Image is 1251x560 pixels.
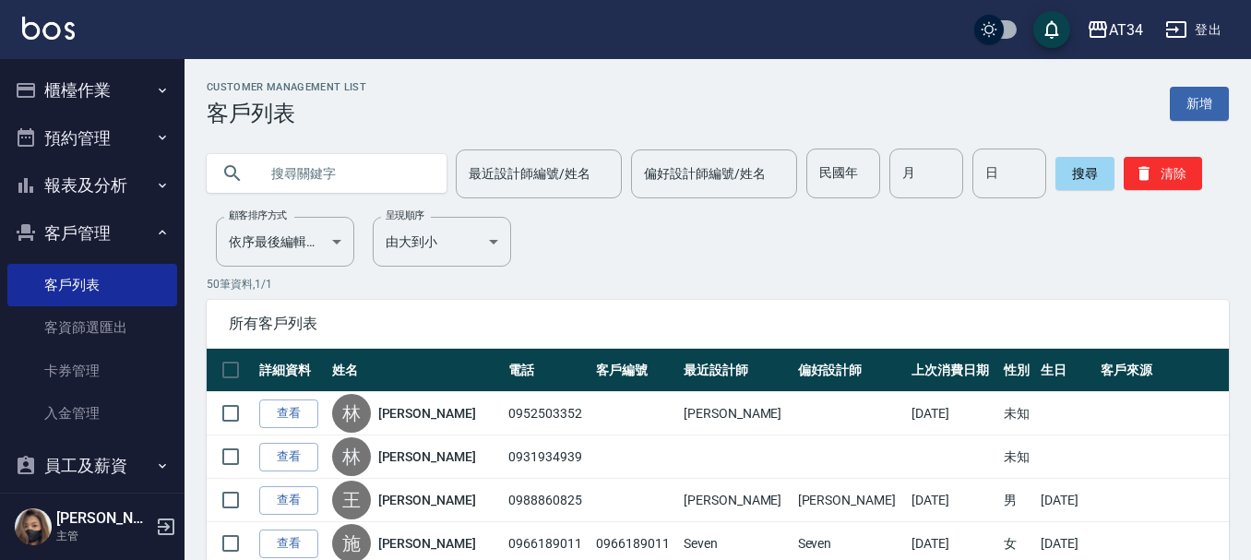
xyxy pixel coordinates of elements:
[207,101,366,126] h3: 客戶列表
[907,479,998,522] td: [DATE]
[504,392,591,435] td: 0952503352
[216,217,354,267] div: 依序最後編輯時間
[1055,157,1114,190] button: 搜尋
[1079,11,1150,49] button: AT34
[259,486,318,515] a: 查看
[1096,349,1229,392] th: 客戶來源
[259,530,318,558] a: 查看
[22,17,75,40] img: Logo
[1036,349,1096,392] th: 生日
[56,509,150,528] h5: [PERSON_NAME]
[15,508,52,545] img: Person
[332,481,371,519] div: 王
[1124,157,1202,190] button: 清除
[328,349,504,392] th: 姓名
[793,479,908,522] td: [PERSON_NAME]
[7,264,177,306] a: 客戶列表
[679,349,793,392] th: 最近設計師
[378,447,476,466] a: [PERSON_NAME]
[7,442,177,490] button: 員工及薪資
[378,491,476,509] a: [PERSON_NAME]
[229,209,287,222] label: 顧客排序方式
[332,394,371,433] div: 林
[386,209,424,222] label: 呈現順序
[7,114,177,162] button: 預約管理
[229,315,1207,333] span: 所有客戶列表
[504,349,591,392] th: 電話
[504,435,591,479] td: 0931934939
[255,349,328,392] th: 詳細資料
[378,534,476,553] a: [PERSON_NAME]
[7,392,177,435] a: 入金管理
[907,349,998,392] th: 上次消費日期
[7,161,177,209] button: 報表及分析
[207,276,1229,292] p: 50 筆資料, 1 / 1
[378,404,476,423] a: [PERSON_NAME]
[591,349,679,392] th: 客戶編號
[258,149,432,198] input: 搜尋關鍵字
[1170,87,1229,121] a: 新增
[999,349,1036,392] th: 性別
[7,209,177,257] button: 客戶管理
[999,392,1036,435] td: 未知
[7,350,177,392] a: 卡券管理
[7,306,177,349] a: 客資篩選匯出
[1036,479,1096,522] td: [DATE]
[679,479,793,522] td: [PERSON_NAME]
[1158,13,1229,47] button: 登出
[332,437,371,476] div: 林
[907,392,998,435] td: [DATE]
[373,217,511,267] div: 由大到小
[1109,18,1143,42] div: AT34
[999,479,1036,522] td: 男
[679,392,793,435] td: [PERSON_NAME]
[1033,11,1070,48] button: save
[999,435,1036,479] td: 未知
[7,490,177,538] button: 商品管理
[207,81,366,93] h2: Customer Management List
[56,528,150,544] p: 主管
[259,443,318,471] a: 查看
[7,66,177,114] button: 櫃檯作業
[504,479,591,522] td: 0988860825
[793,349,908,392] th: 偏好設計師
[259,399,318,428] a: 查看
